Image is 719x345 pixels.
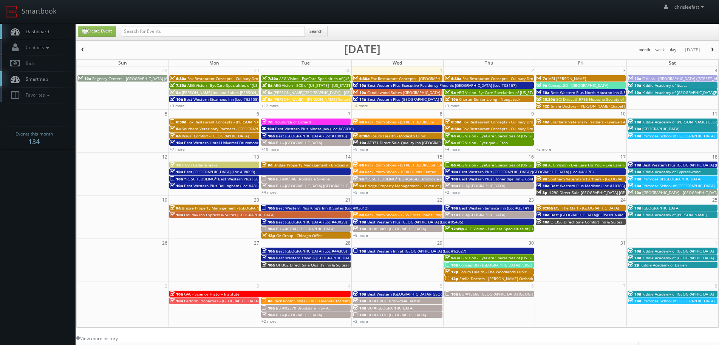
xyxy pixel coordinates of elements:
button: [DATE] [682,45,702,55]
span: Primrose School of [GEOGRAPHIC_DATA] [642,183,714,188]
span: 7:30a [170,83,186,88]
span: 10a [353,291,366,297]
a: +9 more [353,146,368,152]
button: month [636,45,653,55]
span: [GEOGRAPHIC_DATA] [642,126,679,131]
span: 3 [256,282,260,290]
span: 31 [620,239,626,247]
span: 10a [628,183,641,188]
span: Smartmap [22,76,48,82]
span: BU #02370 Brookdale Troy AL [276,305,330,311]
span: 27 [253,239,260,247]
span: Best Western Plus Executive Residency Phoenix [GEOGRAPHIC_DATA] (Loc #03167) [367,83,516,88]
span: Rack Room Shoes - [STREET_ADDRESS][PERSON_NAME] [365,162,464,168]
span: AEG Vision - EyeCare Specialties of [US_STATE] – [PERSON_NAME] Ridge Eye Care [457,255,603,260]
span: 9a [537,176,547,182]
span: Southern Veterinary Partners - [GEOGRAPHIC_DATA] [548,176,642,182]
span: Best Western Sicamous Inn (Loc #62108) [184,97,258,102]
span: 23 [528,196,535,204]
span: Mon [209,60,219,66]
span: Dashboard [22,28,49,35]
span: Best Western Jamaica Inn (Loc #33141) [459,205,530,211]
span: 7 [622,282,626,290]
span: 10a [445,97,458,102]
a: +4 more [261,189,277,195]
span: 17 [620,153,626,161]
span: BU #03080 [GEOGRAPHIC_DATA] [367,226,426,231]
span: Kiddie Academy of [GEOGRAPHIC_DATA] [642,291,714,297]
span: 21 [345,196,351,204]
span: 10a [353,312,366,317]
span: [PERSON_NAME] - [PERSON_NAME] Columbus Circle [274,97,367,102]
span: 12:45p [445,226,464,231]
span: 1 [439,66,443,74]
span: Fox Restaurant Concepts - [PERSON_NAME][GEOGRAPHIC_DATA] [187,119,303,125]
span: 8:30a [353,133,370,139]
span: 30 [528,239,535,247]
a: +7 more [170,146,185,152]
span: 12p [262,233,275,238]
span: BU #00946 Brookdale Skyline [276,176,330,182]
a: +3 more [353,319,368,324]
span: 3p [537,190,547,195]
span: Best Western Plus Bellingham (Loc #48188) [184,183,264,188]
span: Concept3D - [GEOGRAPHIC_DATA][PERSON_NAME] [459,262,549,268]
span: Best Western Plus [GEOGRAPHIC_DATA] (Loc #35038) [367,97,463,102]
span: 14 [345,153,351,161]
span: Best Western Plus [GEOGRAPHIC_DATA] (Loc #05435) [367,219,463,225]
button: week [653,45,668,55]
span: 10a [262,305,275,311]
span: Fox Restaurant Concepts - Culinary Dropout - [GEOGRAPHIC_DATA] [462,119,582,125]
span: Kiddie Academy of Cypresswood [642,169,700,174]
span: 10a [262,219,275,225]
span: 10a [628,212,641,217]
span: 6:30a [445,119,461,125]
button: day [667,45,679,55]
span: Forum Health - The Woodlands Clinic [459,269,527,274]
span: AEG Vision - Eye Care For You – Eye Care For You ([PERSON_NAME]) [548,162,670,168]
span: 9a [445,90,456,95]
span: BU #[GEOGRAPHIC_DATA] [276,312,322,317]
span: GAC - Science History Institute [184,291,240,297]
span: 10a [170,176,183,182]
span: 10a [262,255,275,260]
span: 10a [353,219,366,225]
span: 9a [537,83,547,88]
span: AZ371 Direct Sale Quality Inn [GEOGRAPHIC_DATA] [367,140,459,145]
span: 10a [262,312,275,317]
span: Sun [118,60,127,66]
span: 8a [262,97,272,102]
span: AEG Vision - EyeCare Specialties of [US_STATE] – Elite Vision Care ([GEOGRAPHIC_DATA]) [457,162,615,168]
a: +5 more [353,189,368,195]
span: Forum Health - Modesto Clinic [371,133,426,139]
span: 8 [714,282,718,290]
span: 10a [537,219,549,225]
span: 15 [436,153,443,161]
span: 10a [353,140,366,145]
span: SCI Direct # 9795 Neptune Society of Chico [556,97,635,102]
span: AEG Vision - EyeCare Specialties of [US_STATE] – [PERSON_NAME] Eye Clinic [279,76,416,81]
span: 10:30a [537,97,555,102]
span: HGV - Cedar Breaks [182,162,217,168]
span: MSI The Mart - [GEOGRAPHIC_DATA] [554,205,619,211]
span: 10a [628,190,641,195]
span: Rack Room Shoes - [STREET_ADDRESS] [365,119,434,125]
span: 29 [253,66,260,74]
span: 6:30a [170,119,186,125]
span: Fox Restaurant Concepts - Culinary Dropout - [GEOGRAPHIC_DATA] [462,76,582,81]
span: 10a [537,90,549,95]
span: BU #[GEOGRAPHIC_DATA] [367,305,413,311]
span: 8 [439,110,443,118]
span: Kiddie Academy of Darien [640,262,687,268]
span: 7a [170,162,181,168]
span: Smile Doctors - [PERSON_NAME] Chapel [PERSON_NAME] Orthodontics [551,103,679,109]
span: Primrose School of [GEOGRAPHIC_DATA] [642,298,714,303]
span: 6 [530,282,535,290]
span: 9a [353,183,364,188]
a: View more history [76,335,118,342]
span: 9 [530,110,535,118]
span: 10a [170,183,183,188]
span: 12p [445,269,458,274]
span: Best [GEOGRAPHIC_DATA] (Loc #18018) [276,133,347,139]
span: 10a [628,119,641,125]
